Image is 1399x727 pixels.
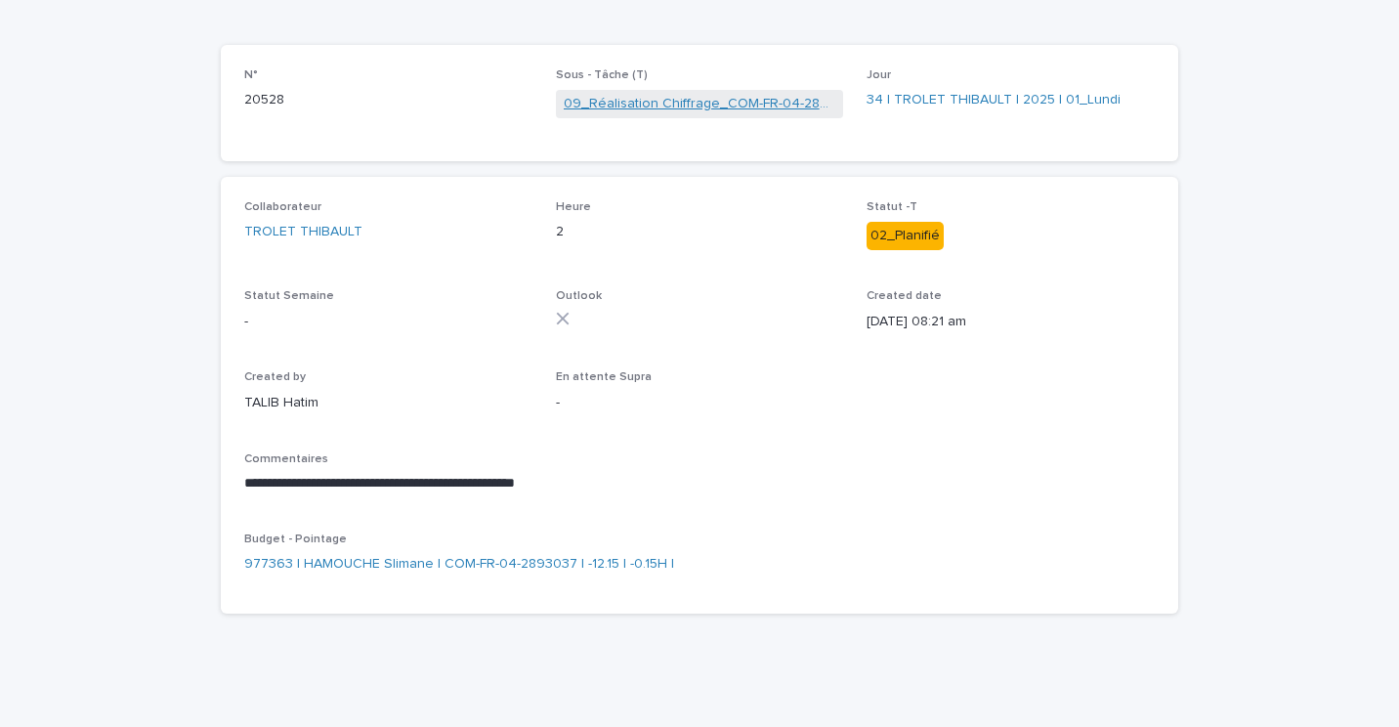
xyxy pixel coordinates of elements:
[244,312,532,332] p: -
[244,290,334,302] span: Statut Semaine
[867,312,1155,332] p: [DATE] 08:21 am
[556,201,591,213] span: Heure
[244,90,532,110] p: 20528
[244,393,532,413] p: TALIB Hatim
[556,290,602,302] span: Outlook
[244,222,362,242] a: TROLET THIBAULT
[867,222,944,250] div: 02_Planifié
[564,94,836,114] a: 09_Réalisation Chiffrage_COM-FR-04-2893037
[867,290,942,302] span: Created date
[556,222,844,242] p: 2
[867,90,1121,110] a: 34 | TROLET THIBAULT | 2025 | 01_Lundi
[556,69,648,81] span: Sous - Tâche (T)
[244,534,347,545] span: Budget - Pointage
[244,201,321,213] span: Collaborateur
[244,371,306,383] span: Created by
[244,69,258,81] span: N°
[556,371,652,383] span: En attente Supra
[244,554,674,575] a: 977363 | HAMOUCHE Slimane | COM-FR-04-2893037 | -12.15 | -0.15H |
[556,393,844,413] p: -
[867,69,891,81] span: Jour
[244,453,328,465] span: Commentaires
[867,201,917,213] span: Statut -T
